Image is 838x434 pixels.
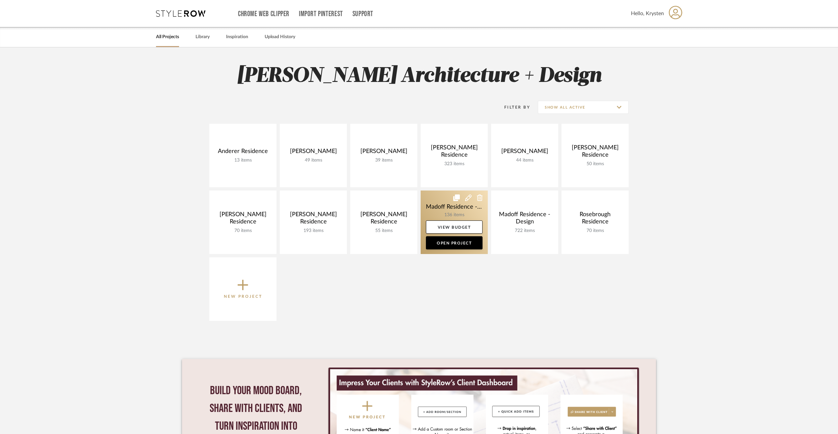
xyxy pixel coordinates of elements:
div: 323 items [426,161,483,167]
a: Support [353,11,373,17]
div: 39 items [355,158,412,163]
div: 70 items [215,228,271,234]
div: 49 items [285,158,342,163]
div: Madoff Residence - Design [496,211,553,228]
p: New Project [224,293,262,300]
div: 13 items [215,158,271,163]
div: [PERSON_NAME] Residence [285,211,342,228]
div: 193 items [285,228,342,234]
div: 44 items [496,158,553,163]
span: Hello, Krysten [631,10,664,17]
div: 55 items [355,228,412,234]
div: Rosebrough Residence [567,211,623,228]
div: [PERSON_NAME] Residence [426,144,483,161]
a: Library [196,33,210,41]
div: [PERSON_NAME] [496,148,553,158]
div: [PERSON_NAME] [355,148,412,158]
div: 50 items [567,161,623,167]
div: Filter By [496,104,530,111]
div: 722 items [496,228,553,234]
div: [PERSON_NAME] Residence [567,144,623,161]
a: Upload History [265,33,295,41]
div: [PERSON_NAME] Residence [355,211,412,228]
a: Inspiration [226,33,248,41]
a: All Projects [156,33,179,41]
a: View Budget [426,220,483,234]
div: [PERSON_NAME] [285,148,342,158]
a: Open Project [426,236,483,249]
div: 70 items [567,228,623,234]
a: Import Pinterest [299,11,343,17]
div: [PERSON_NAME] Residence [215,211,271,228]
div: Anderer Residence [215,148,271,158]
a: Chrome Web Clipper [238,11,289,17]
h2: [PERSON_NAME] Architecture + Design [182,64,656,89]
button: New Project [209,257,276,321]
